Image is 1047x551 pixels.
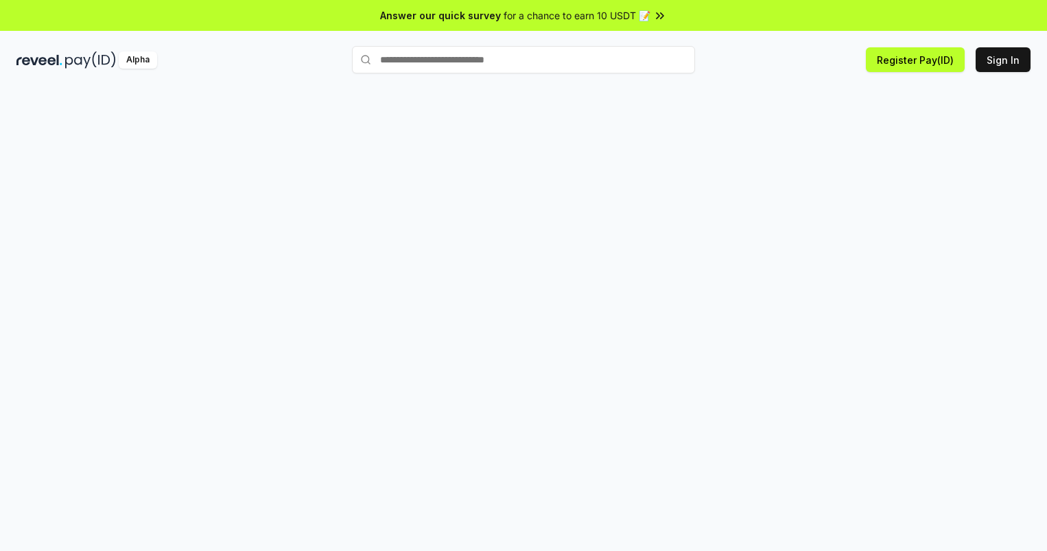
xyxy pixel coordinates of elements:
[16,51,62,69] img: reveel_dark
[380,8,501,23] span: Answer our quick survey
[866,47,965,72] button: Register Pay(ID)
[65,51,116,69] img: pay_id
[504,8,650,23] span: for a chance to earn 10 USDT 📝
[976,47,1031,72] button: Sign In
[119,51,157,69] div: Alpha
